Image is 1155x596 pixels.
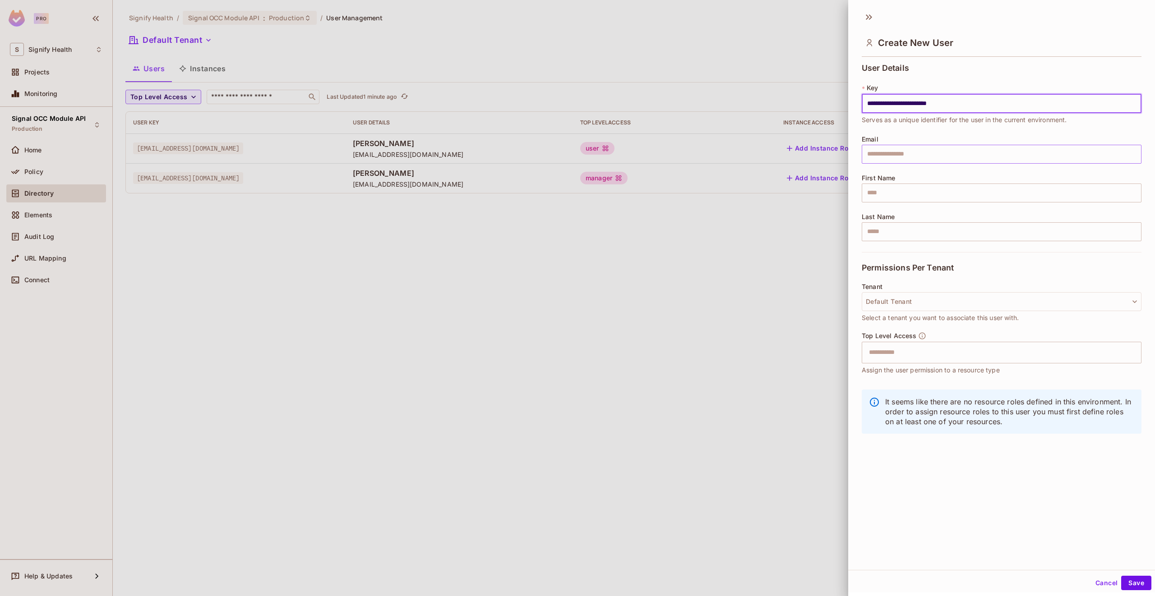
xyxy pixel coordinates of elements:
[862,283,882,290] span: Tenant
[1137,351,1138,353] button: Open
[862,332,916,339] span: Top Level Access
[862,213,895,220] span: Last Name
[867,84,878,92] span: Key
[862,313,1019,323] span: Select a tenant you want to associate this user with.
[862,174,896,182] span: First Name
[862,263,954,272] span: Permissions Per Tenant
[1092,576,1121,590] button: Cancel
[878,37,953,48] span: Create New User
[862,64,909,73] span: User Details
[862,136,878,143] span: Email
[862,292,1141,311] button: Default Tenant
[1121,576,1151,590] button: Save
[862,115,1067,125] span: Serves as a unique identifier for the user in the current environment.
[885,397,1134,426] p: It seems like there are no resource roles defined in this environment. In order to assign resourc...
[862,365,1000,375] span: Assign the user permission to a resource type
